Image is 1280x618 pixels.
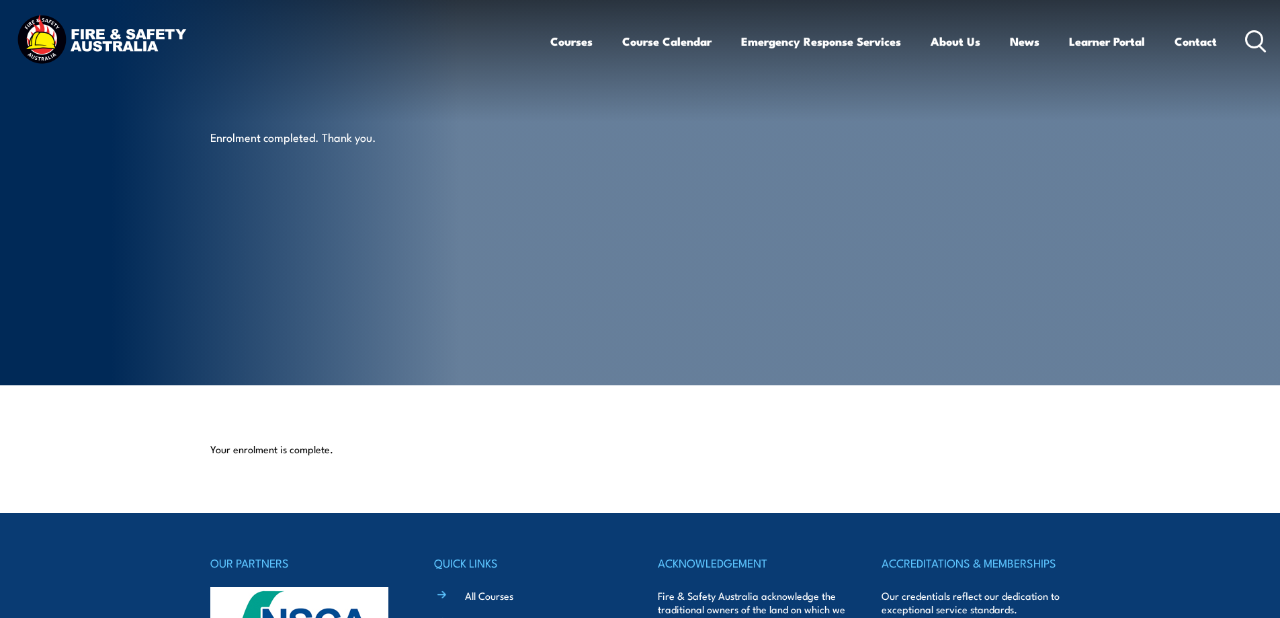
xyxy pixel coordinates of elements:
[465,588,513,603] a: All Courses
[210,553,398,572] h4: OUR PARTNERS
[210,442,1070,456] p: Your enrolment is complete.
[550,24,593,59] a: Courses
[931,24,980,59] a: About Us
[1069,24,1145,59] a: Learner Portal
[741,24,901,59] a: Emergency Response Services
[210,129,456,145] p: Enrolment completed. Thank you.
[658,553,846,572] h4: ACKNOWLEDGEMENT
[622,24,712,59] a: Course Calendar
[882,589,1070,616] p: Our credentials reflect our dedication to exceptional service standards.
[882,553,1070,572] h4: ACCREDITATIONS & MEMBERSHIPS
[434,553,622,572] h4: QUICK LINKS
[1175,24,1217,59] a: Contact
[1010,24,1039,59] a: News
